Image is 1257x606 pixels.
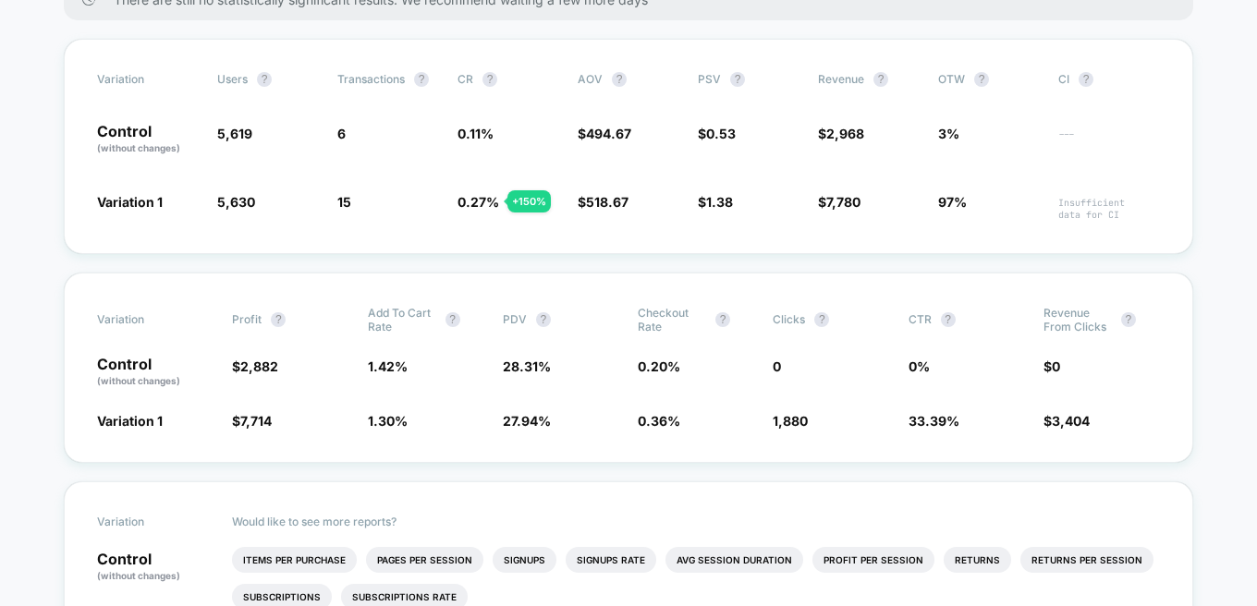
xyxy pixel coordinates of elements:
[638,358,680,374] span: 0.20 %
[730,72,745,87] button: ?
[638,413,680,429] span: 0.36 %
[97,413,163,429] span: Variation 1
[706,126,736,141] span: 0.53
[578,126,631,141] span: $
[257,72,272,87] button: ?
[97,357,214,388] p: Control
[271,312,286,327] button: ?
[909,312,932,326] span: CTR
[698,126,736,141] span: $
[232,312,262,326] span: Profit
[826,126,864,141] span: 2,968
[909,358,930,374] span: 0 %
[337,72,405,86] span: Transactions
[232,358,278,374] span: $
[1121,312,1136,327] button: ?
[1058,72,1160,87] span: CI
[1043,306,1112,333] span: Revenue From Clicks
[232,515,1160,528] p: Would like to see more reports?
[974,72,989,87] button: ?
[536,312,551,327] button: ?
[1043,358,1060,374] span: $
[458,72,473,86] span: CR
[1043,413,1090,429] span: $
[366,547,483,573] li: Pages Per Session
[773,413,808,429] span: 1,880
[493,547,556,573] li: Signups
[97,570,180,581] span: (without changes)
[586,126,631,141] span: 494.67
[97,142,180,153] span: (without changes)
[503,358,551,374] span: 28.31 %
[612,72,627,87] button: ?
[1079,72,1093,87] button: ?
[715,312,730,327] button: ?
[368,413,408,429] span: 1.30 %
[503,312,527,326] span: PDV
[698,72,721,86] span: PSV
[217,194,255,210] span: 5,630
[97,124,199,155] p: Control
[638,306,706,333] span: Checkout Rate
[458,126,494,141] span: 0.11 %
[773,312,805,326] span: Clicks
[938,194,967,210] span: 97%
[368,306,436,333] span: Add To Cart Rate
[698,194,733,210] span: $
[97,306,199,333] span: Variation
[503,413,551,429] span: 27.94 %
[414,72,429,87] button: ?
[706,194,733,210] span: 1.38
[445,312,460,327] button: ?
[818,72,864,86] span: Revenue
[97,194,163,210] span: Variation 1
[1052,358,1060,374] span: 0
[97,72,199,87] span: Variation
[566,547,656,573] li: Signups Rate
[941,312,956,327] button: ?
[873,72,888,87] button: ?
[586,194,628,210] span: 518.67
[1052,413,1090,429] span: 3,404
[337,126,346,141] span: 6
[337,194,351,210] span: 15
[217,126,252,141] span: 5,619
[97,551,214,583] p: Control
[507,190,551,212] div: + 150 %
[818,194,860,210] span: $
[1058,197,1160,221] span: Insufficient data for CI
[1058,128,1160,155] span: ---
[97,375,180,386] span: (without changes)
[232,547,357,573] li: Items Per Purchase
[240,413,272,429] span: 7,714
[578,194,628,210] span: $
[944,547,1011,573] li: Returns
[578,72,603,86] span: AOV
[97,515,199,528] span: Variation
[458,194,499,210] span: 0.27 %
[909,413,959,429] span: 33.39 %
[1020,547,1153,573] li: Returns Per Session
[232,413,272,429] span: $
[818,126,864,141] span: $
[368,358,408,374] span: 1.42 %
[812,547,934,573] li: Profit Per Session
[665,547,803,573] li: Avg Session Duration
[938,72,1040,87] span: OTW
[938,126,959,141] span: 3%
[482,72,497,87] button: ?
[814,312,829,327] button: ?
[826,194,860,210] span: 7,780
[773,358,781,374] span: 0
[217,72,248,86] span: users
[240,358,278,374] span: 2,882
